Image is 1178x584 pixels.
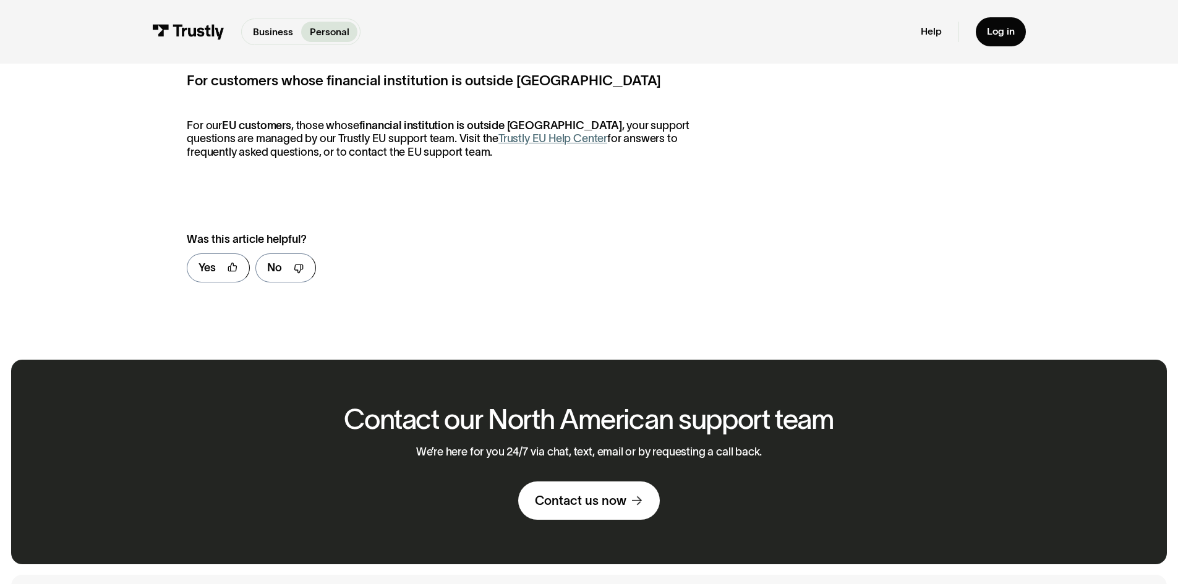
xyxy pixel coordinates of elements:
[987,25,1015,38] div: Log in
[255,253,316,282] a: No
[152,24,224,40] img: Trustly Logo
[253,25,293,40] p: Business
[310,25,349,40] p: Personal
[187,73,661,88] strong: For customers whose financial institution is outside [GEOGRAPHIC_DATA]
[359,119,622,132] strong: financial institution is outside [GEOGRAPHIC_DATA]
[301,22,357,42] a: Personal
[267,260,282,276] div: No
[187,119,704,159] p: For our , those whose , your support questions are managed by our Trustly EU support team. Visit ...
[187,231,675,248] div: Was this article helpful?
[198,260,216,276] div: Yes
[416,446,762,459] p: We’re here for you 24/7 via chat, text, email or by requesting a call back.
[535,493,626,509] div: Contact us now
[976,17,1026,46] a: Log in
[344,404,834,434] h2: Contact our North American support team
[244,22,301,42] a: Business
[187,253,250,282] a: Yes
[222,119,291,132] strong: EU customers
[921,25,942,38] a: Help
[498,132,607,145] a: Trustly EU Help Center
[518,481,660,520] a: Contact us now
